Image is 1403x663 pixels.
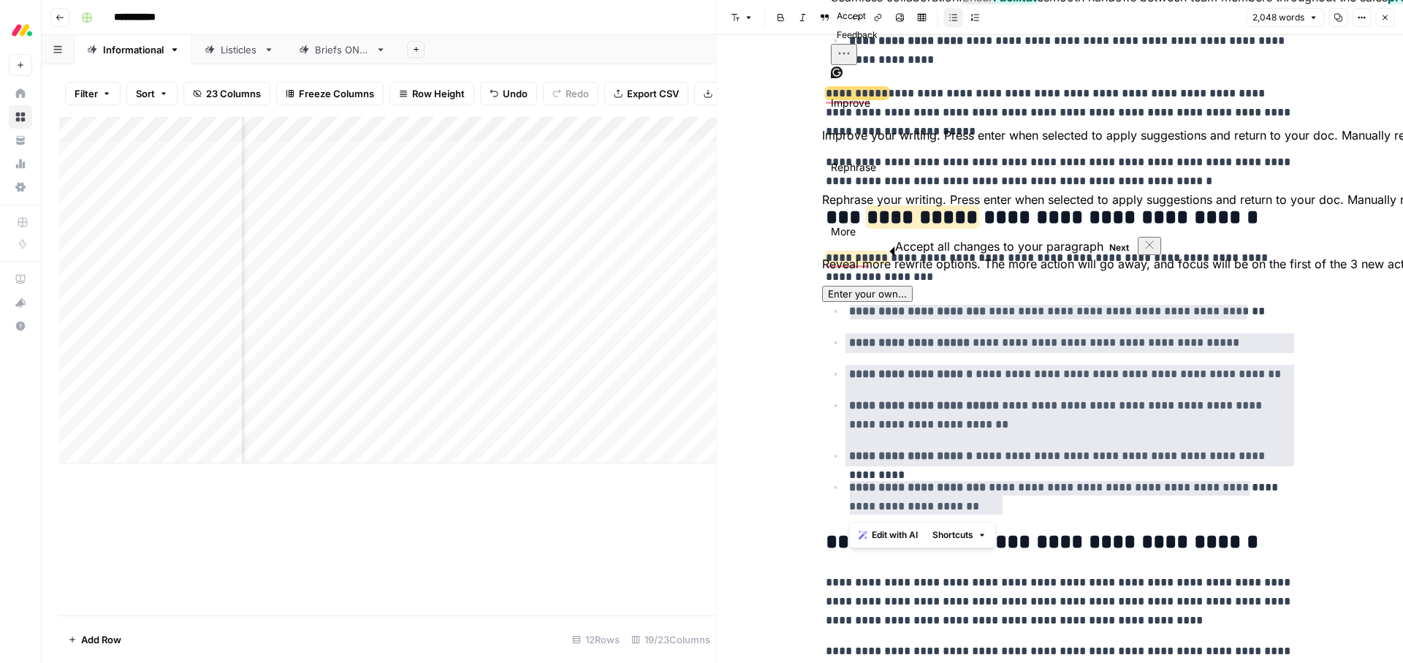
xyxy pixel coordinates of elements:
[299,86,374,101] span: Freeze Columns
[480,82,537,105] button: Undo
[9,129,32,152] a: Your Data
[65,82,121,105] button: Filter
[315,42,370,57] div: Briefs ONLY
[59,628,130,651] button: Add Row
[9,12,32,48] button: Workspace: Monday.com
[927,526,992,545] button: Shortcuts
[566,628,626,651] div: 12 Rows
[9,152,32,175] a: Usage
[9,292,31,314] div: What's new?
[543,82,598,105] button: Redo
[206,86,261,101] span: 23 Columns
[566,86,589,101] span: Redo
[286,35,398,64] a: Briefs ONLY
[75,35,192,64] a: Informational
[75,86,98,101] span: Filter
[9,314,32,338] button: Help + Support
[627,86,679,101] span: Export CSV
[103,42,164,57] div: Informational
[276,82,384,105] button: Freeze Columns
[9,82,32,105] a: Home
[9,291,32,314] button: What's new?
[626,628,716,651] div: 19/23 Columns
[9,268,32,291] a: AirOps Academy
[126,82,178,105] button: Sort
[503,86,528,101] span: Undo
[389,82,474,105] button: Row Height
[412,86,465,101] span: Row Height
[932,528,973,542] span: Shortcuts
[604,82,688,105] button: Export CSV
[9,17,35,43] img: Monday.com Logo
[136,86,155,101] span: Sort
[853,526,924,545] button: Edit with AI
[221,42,258,57] div: Listicles
[9,175,32,199] a: Settings
[872,528,918,542] span: Edit with AI
[183,82,270,105] button: 23 Columns
[81,632,121,647] span: Add Row
[192,35,286,64] a: Listicles
[9,105,32,129] a: Browse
